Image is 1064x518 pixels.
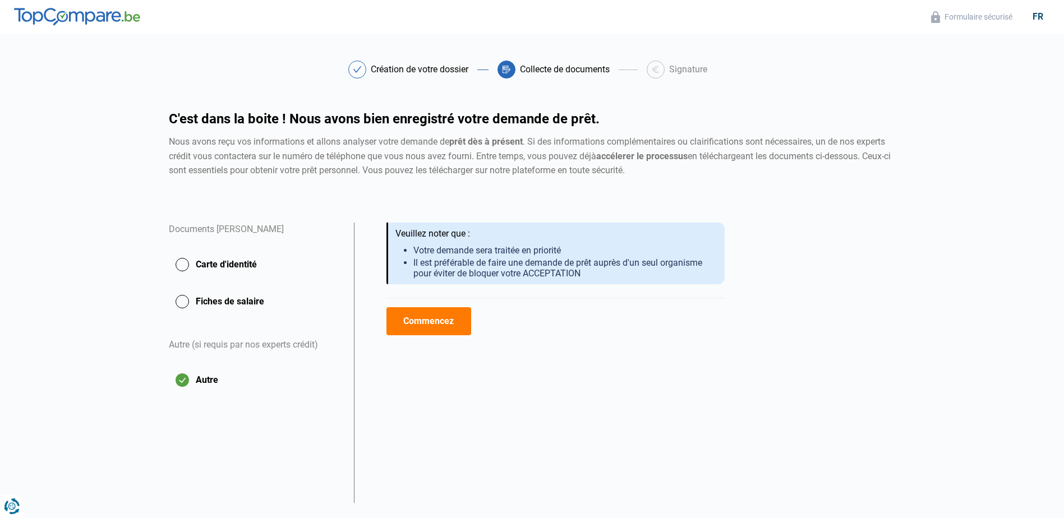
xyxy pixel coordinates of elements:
[413,245,716,256] li: Votre demande sera traitée en priorité
[371,65,468,74] div: Création de votre dossier
[169,251,340,279] button: Carte d'identité
[449,136,523,147] strong: prêt dès à présent
[14,8,140,26] img: TopCompare.be
[169,366,340,394] button: Autre
[669,65,707,74] div: Signature
[169,325,340,366] div: Autre (si requis par nos experts crédit)
[596,151,688,161] strong: accélerer le processus
[169,112,896,126] h1: C'est dans la boite ! Nous avons bien enregistré votre demande de prêt.
[169,288,340,316] button: Fiches de salaire
[520,65,610,74] div: Collecte de documents
[1026,11,1050,22] div: fr
[169,223,340,251] div: Documents [PERSON_NAME]
[395,228,716,239] div: Veuillez noter que :
[413,257,716,279] li: Il est préférable de faire une demande de prêt auprès d'un seul organisme pour éviter de bloquer ...
[928,11,1016,24] button: Formulaire sécurisé
[386,307,471,335] button: Commencez
[169,135,896,178] div: Nous avons reçu vos informations et allons analyser votre demande de . Si des informations complé...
